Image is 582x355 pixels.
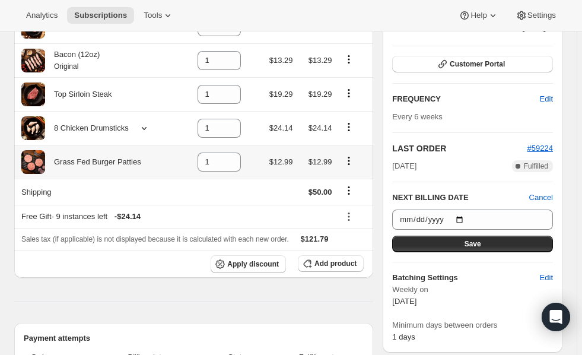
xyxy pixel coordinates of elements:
button: #59224 [527,142,553,154]
div: Bacon (12oz) [45,49,100,72]
button: Cancel [529,192,553,204]
a: #59224 [527,144,553,153]
span: Add product [314,259,357,268]
button: Shipping actions [339,184,358,197]
span: Tools [144,11,162,20]
span: $121.79 [301,234,329,243]
h2: Payment attempts [24,332,364,344]
span: $19.29 [309,90,332,99]
span: Apply discount [227,259,279,269]
span: $50.00 [309,188,332,196]
span: Sales tax (if applicable) is not displayed because it is calculated with each new order. [21,235,289,243]
button: Edit [533,268,560,287]
span: 1 days [392,332,415,341]
span: - $24.14 [115,211,141,223]
span: $24.14 [269,123,293,132]
img: product img [21,49,45,72]
span: Settings [527,11,556,20]
button: Tools [136,7,181,24]
button: Customer Portal [392,56,553,72]
span: Weekly on [392,284,553,296]
img: product img [21,116,45,140]
span: [DATE] [392,160,416,172]
small: Original [54,62,78,71]
h6: Batching Settings [392,272,539,284]
span: Every 6 weeks [392,112,443,121]
span: $13.29 [269,56,293,65]
button: Edit [533,90,560,109]
button: Settings [508,7,563,24]
div: Free Gift - 9 instances left [21,211,332,223]
span: $13.29 [309,56,332,65]
span: Help [470,11,486,20]
span: Customer Portal [450,59,505,69]
span: $12.99 [309,157,332,166]
div: Open Intercom Messenger [542,303,570,331]
div: Grass Fed Burger Patties [45,156,141,168]
span: Minimum days between orders [392,319,553,331]
button: Apply discount [211,255,286,273]
button: Product actions [339,121,358,134]
span: Edit [540,93,553,105]
span: Save [465,239,481,249]
div: Top Sirloin Steak [45,88,112,100]
span: $24.14 [309,123,332,132]
span: Subscriptions [74,11,127,20]
button: Add product [298,255,364,272]
span: Analytics [26,11,58,20]
button: Save [392,236,553,252]
th: Shipping [14,179,180,205]
h2: NEXT BILLING DATE [392,192,529,204]
button: Subscriptions [67,7,134,24]
span: $19.29 [269,90,293,99]
button: Help [451,7,505,24]
span: $12.99 [269,157,293,166]
button: Product actions [339,87,358,100]
div: 8 Chicken Drumsticks [45,122,129,134]
h2: LAST ORDER [392,142,527,154]
button: Analytics [19,7,65,24]
img: product img [21,150,45,173]
span: Fulfilled [524,161,548,171]
button: Product actions [339,154,358,167]
h2: FREQUENCY [392,93,539,105]
span: [DATE] [392,297,416,306]
img: product img [21,83,45,106]
span: Edit [540,272,553,284]
button: Product actions [339,53,358,66]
